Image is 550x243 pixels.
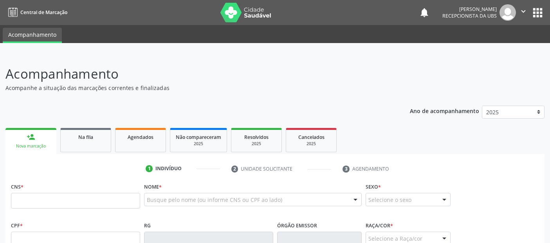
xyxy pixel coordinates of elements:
p: Acompanhamento [5,64,383,84]
button:  [516,4,531,21]
div: Indivíduo [155,165,182,172]
span: Agendados [128,134,153,140]
label: CNS [11,181,23,193]
span: Selecione a Raça/cor [368,234,422,243]
span: Central de Marcação [20,9,67,16]
button: notifications [419,7,430,18]
span: Resolvidos [244,134,269,140]
span: Busque pelo nome (ou informe CNS ou CPF ao lado) [147,196,282,204]
span: Não compareceram [176,134,221,140]
span: Na fila [78,134,93,140]
div: 2025 [237,141,276,147]
span: Recepcionista da UBS [442,13,497,19]
p: Ano de acompanhamento [410,106,479,115]
label: Órgão emissor [277,220,317,232]
img: img [500,4,516,21]
div: 1 [146,165,153,172]
p: Acompanhe a situação das marcações correntes e finalizadas [5,84,383,92]
div: person_add [27,133,35,141]
div: 2025 [176,141,221,147]
label: RG [144,220,151,232]
button: apps [531,6,545,20]
div: Nova marcação [11,143,51,149]
label: Raça/cor [366,220,393,232]
a: Central de Marcação [5,6,67,19]
label: Nome [144,181,162,193]
div: 2025 [292,141,331,147]
div: [PERSON_NAME] [442,6,497,13]
a: Acompanhamento [3,28,62,43]
i:  [519,7,528,16]
span: Selecione o sexo [368,196,411,204]
span: Cancelados [298,134,325,140]
label: Sexo [366,181,381,193]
